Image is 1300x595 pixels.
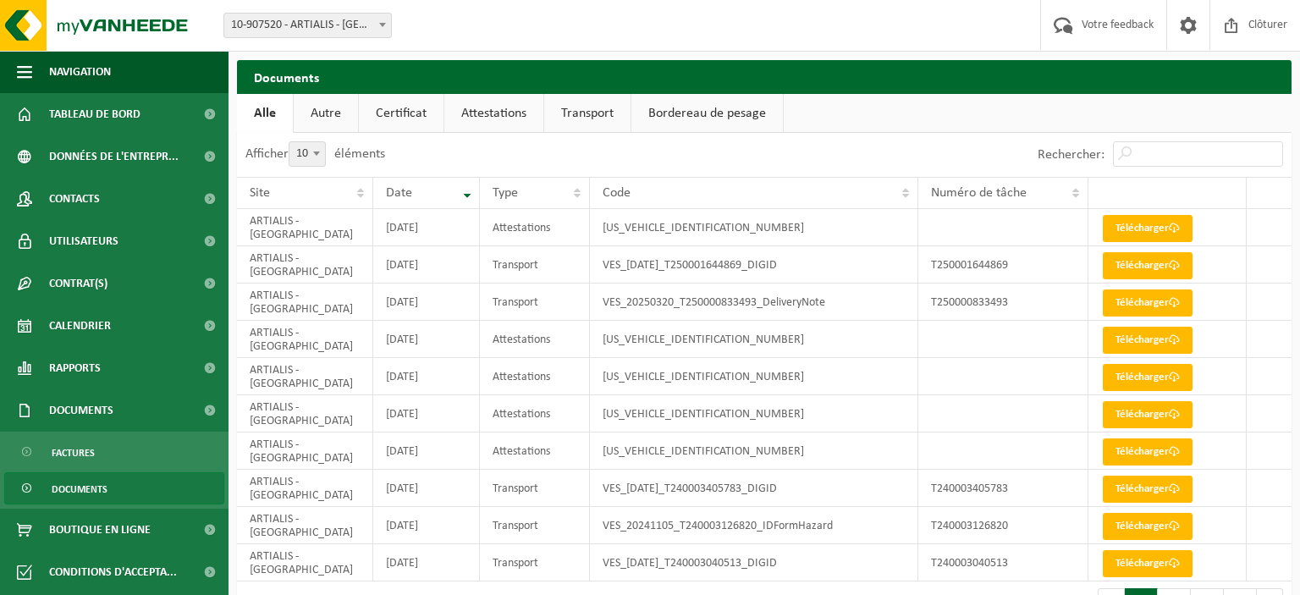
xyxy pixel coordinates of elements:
td: [US_VEHICLE_IDENTIFICATION_NUMBER] [590,395,918,432]
span: Contacts [49,178,100,220]
span: Conditions d'accepta... [49,551,177,593]
td: Attestations [480,358,589,395]
td: [DATE] [373,395,480,432]
td: [DATE] [373,246,480,284]
span: Factures [52,437,95,469]
a: Télécharger [1103,476,1193,503]
td: Transport [480,470,589,507]
span: Code [603,186,631,200]
td: ARTIALIS - [GEOGRAPHIC_DATA] [237,507,373,544]
a: Télécharger [1103,327,1193,354]
td: [DATE] [373,470,480,507]
td: VES_[DATE]_T240003040513_DIGID [590,544,918,581]
label: Rechercher: [1038,148,1104,162]
span: Données de l'entrepr... [49,135,179,178]
td: [DATE] [373,284,480,321]
td: T240003040513 [918,544,1088,581]
span: Numéro de tâche [931,186,1027,200]
a: Télécharger [1103,252,1193,279]
td: [US_VEHICLE_IDENTIFICATION_NUMBER] [590,358,918,395]
a: Télécharger [1103,215,1193,242]
span: Boutique en ligne [49,509,151,551]
span: Date [386,186,412,200]
td: VES_[DATE]_T250001644869_DIGID [590,246,918,284]
td: VES_[DATE]_T240003405783_DIGID [590,470,918,507]
a: Transport [544,94,631,133]
span: Documents [52,473,107,505]
td: Attestations [480,432,589,470]
a: Télécharger [1103,401,1193,428]
td: Attestations [480,321,589,358]
span: 10 [289,142,325,166]
td: Attestations [480,209,589,246]
label: Afficher éléments [245,147,385,161]
td: ARTIALIS - [GEOGRAPHIC_DATA] [237,321,373,358]
h2: Documents [237,60,1292,93]
td: [US_VEHICLE_IDENTIFICATION_NUMBER] [590,321,918,358]
span: Site [250,186,270,200]
td: T240003405783 [918,470,1088,507]
td: [DATE] [373,209,480,246]
a: Autre [294,94,358,133]
a: Certificat [359,94,443,133]
td: ARTIALIS - [GEOGRAPHIC_DATA] [237,284,373,321]
a: Télécharger [1103,364,1193,391]
a: Alle [237,94,293,133]
td: T250000833493 [918,284,1088,321]
td: Attestations [480,395,589,432]
td: [DATE] [373,358,480,395]
td: ARTIALIS - [GEOGRAPHIC_DATA] [237,544,373,581]
td: ARTIALIS - [GEOGRAPHIC_DATA] [237,470,373,507]
span: Tableau de bord [49,93,140,135]
span: Rapports [49,347,101,389]
td: [US_VEHICLE_IDENTIFICATION_NUMBER] [590,432,918,470]
a: Télécharger [1103,289,1193,317]
span: 10 [289,141,326,167]
td: VES_20250320_T250000833493_DeliveryNote [590,284,918,321]
span: Utilisateurs [49,220,118,262]
td: [DATE] [373,544,480,581]
a: Télécharger [1103,438,1193,466]
td: T250001644869 [918,246,1088,284]
td: ARTIALIS - [GEOGRAPHIC_DATA] [237,358,373,395]
span: Navigation [49,51,111,93]
td: ARTIALIS - [GEOGRAPHIC_DATA] [237,432,373,470]
td: [DATE] [373,507,480,544]
a: Bordereau de pesage [631,94,783,133]
td: [DATE] [373,432,480,470]
span: 10-907520 - ARTIALIS - LIÈGE [223,13,392,38]
a: Télécharger [1103,550,1193,577]
td: T240003126820 [918,507,1088,544]
span: Contrat(s) [49,262,107,305]
td: ARTIALIS - [GEOGRAPHIC_DATA] [237,209,373,246]
td: Transport [480,284,589,321]
td: ARTIALIS - [GEOGRAPHIC_DATA] [237,395,373,432]
span: Documents [49,389,113,432]
a: Attestations [444,94,543,133]
span: Calendrier [49,305,111,347]
td: Transport [480,246,589,284]
a: Documents [4,472,224,504]
td: Transport [480,507,589,544]
a: Télécharger [1103,513,1193,540]
td: [DATE] [373,321,480,358]
a: Factures [4,436,224,468]
td: VES_20241105_T240003126820_IDFormHazard [590,507,918,544]
td: [US_VEHICLE_IDENTIFICATION_NUMBER] [590,209,918,246]
span: Type [493,186,518,200]
td: Transport [480,544,589,581]
td: ARTIALIS - [GEOGRAPHIC_DATA] [237,246,373,284]
span: 10-907520 - ARTIALIS - LIÈGE [224,14,391,37]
